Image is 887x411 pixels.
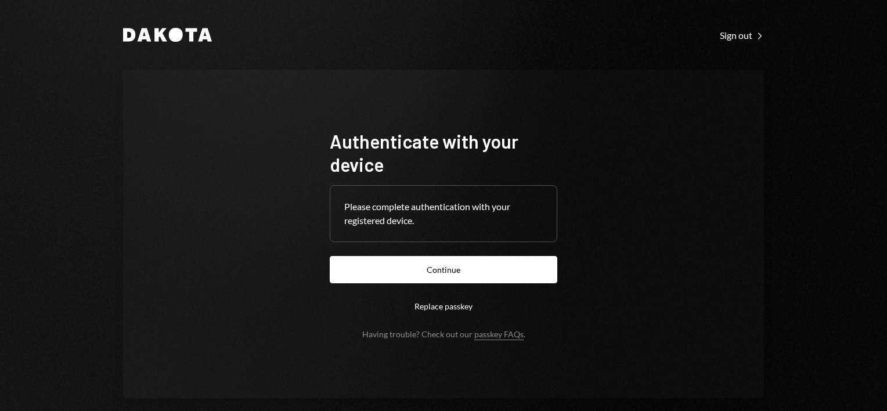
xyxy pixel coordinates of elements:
h1: Authenticate with your device [330,129,557,176]
div: Having trouble? Check out our . [362,329,525,339]
button: Replace passkey [330,293,557,320]
a: Sign out [720,28,764,41]
button: Continue [330,256,557,283]
a: passkey FAQs [474,329,524,340]
div: Sign out [720,30,764,41]
div: Please complete authentication with your registered device. [344,200,543,228]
